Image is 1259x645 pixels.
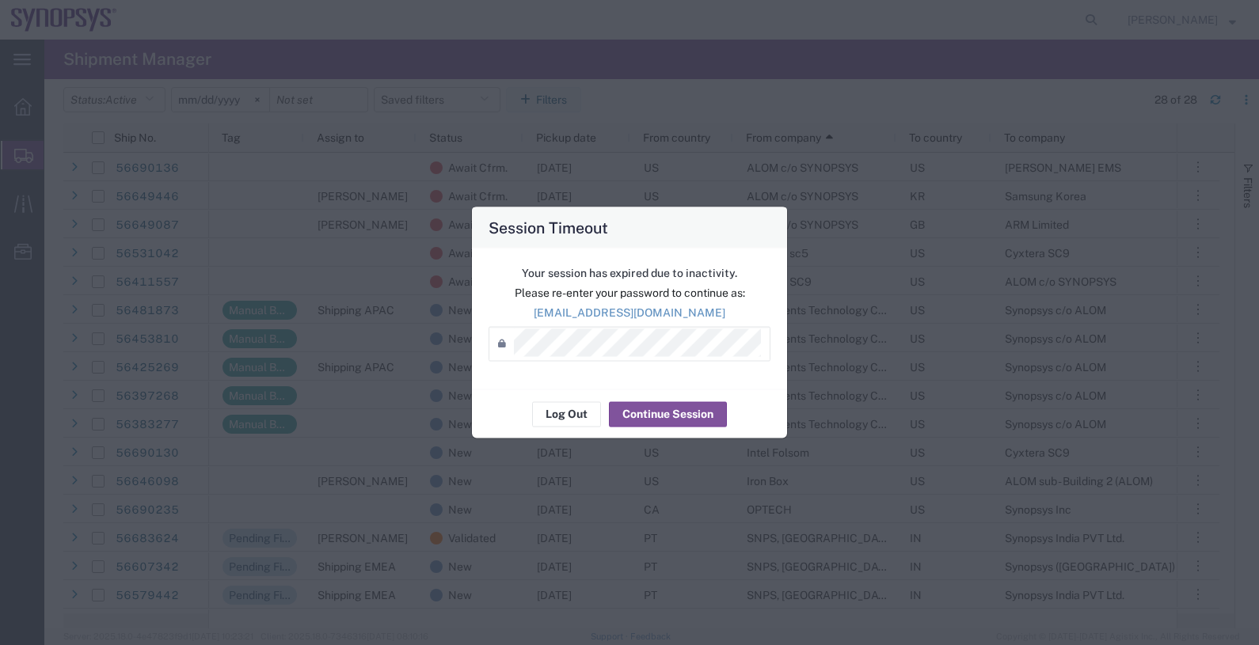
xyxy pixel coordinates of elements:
[489,215,608,238] h4: Session Timeout
[489,264,770,281] p: Your session has expired due to inactivity.
[532,401,601,427] button: Log Out
[489,304,770,321] p: [EMAIL_ADDRESS][DOMAIN_NAME]
[609,401,727,427] button: Continue Session
[489,284,770,301] p: Please re-enter your password to continue as:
